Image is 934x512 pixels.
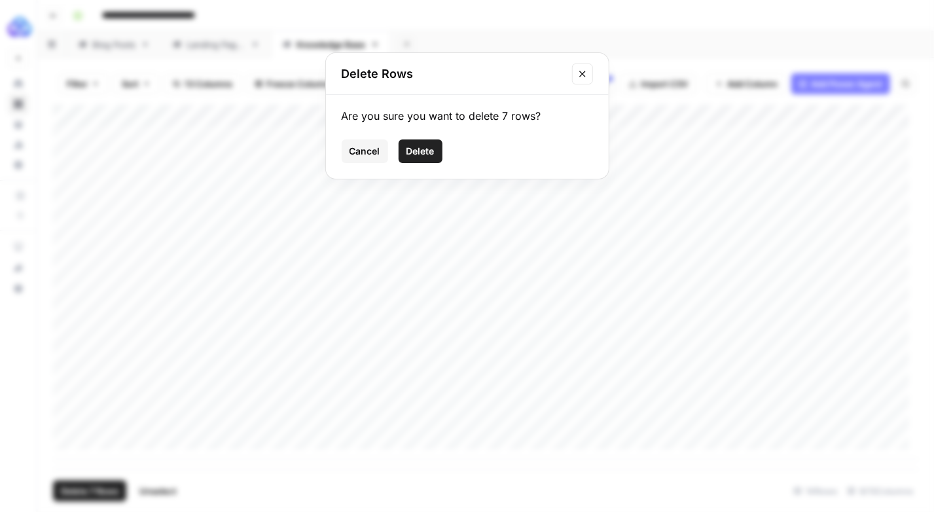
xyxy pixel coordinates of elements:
[406,145,435,158] span: Delete
[350,145,380,158] span: Cancel
[399,139,442,163] button: Delete
[342,108,593,124] div: Are you sure you want to delete 7 rows?
[572,64,593,84] button: Close modal
[342,139,388,163] button: Cancel
[342,65,564,83] h2: Delete Rows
